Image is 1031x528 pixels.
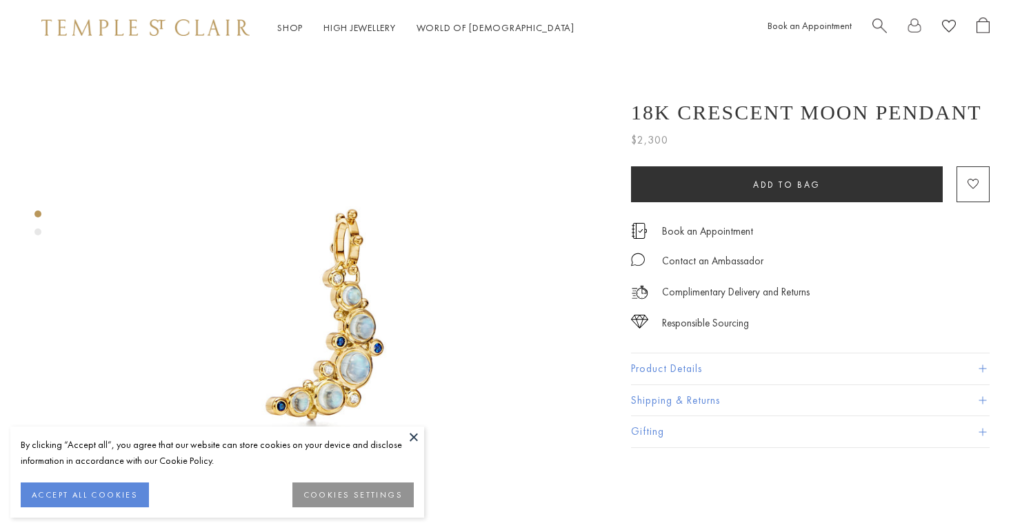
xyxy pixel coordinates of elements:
[631,253,645,266] img: MessageIcon-01_2.svg
[753,179,821,190] span: Add to bag
[662,284,810,301] p: Complimentary Delivery and Returns
[292,482,414,507] button: COOKIES SETTINGS
[631,101,982,124] h1: 18K Crescent Moon Pendant
[277,19,574,37] nav: Main navigation
[662,315,749,332] div: Responsible Sourcing
[631,353,990,384] button: Product Details
[417,21,574,34] a: World of [DEMOGRAPHIC_DATA]World of [DEMOGRAPHIC_DATA]
[977,17,990,39] a: Open Shopping Bag
[872,17,887,39] a: Search
[662,253,763,270] div: Contact an Ambassador
[21,482,149,507] button: ACCEPT ALL COOKIES
[631,131,668,149] span: $2,300
[41,19,250,36] img: Temple St. Clair
[21,437,414,469] div: By clicking “Accept all”, you agree that our website can store cookies on your device and disclos...
[662,224,753,239] a: Book an Appointment
[631,284,648,301] img: icon_delivery.svg
[277,21,303,34] a: ShopShop
[962,463,1017,514] iframe: Gorgias live chat messenger
[942,17,956,39] a: View Wishlist
[631,315,648,329] img: icon_sourcing.svg
[631,166,943,202] button: Add to bag
[631,223,648,239] img: icon_appointment.svg
[631,416,990,447] button: Gifting
[631,385,990,416] button: Shipping & Returns
[323,21,396,34] a: High JewelleryHigh Jewellery
[34,207,41,246] div: Product gallery navigation
[768,19,852,32] a: Book an Appointment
